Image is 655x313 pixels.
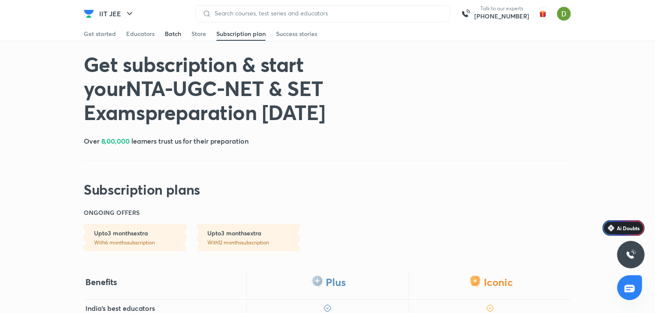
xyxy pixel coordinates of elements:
h6: Upto 3 months extra [207,229,300,238]
a: Store [191,27,206,41]
h6: Upto 3 months extra [94,229,187,238]
img: Icon [608,225,615,232]
a: Subscription plan [216,27,266,41]
p: With 12 months subscription [207,239,300,246]
h6: ONGOING OFFERS [84,208,139,217]
img: avatar [536,7,550,21]
span: Ai Doubts [617,225,640,232]
h4: Benefits [85,277,117,288]
h1: Get subscription & start your NTA-UGC-NET & SET Exams preparation [DATE] [84,52,376,124]
a: Educators [126,27,155,41]
a: Success stories [276,27,317,41]
h5: Over learners trust us for their preparation [84,136,249,146]
img: call-us [457,5,474,22]
p: Talk to our experts [474,5,529,12]
a: Get started [84,27,116,41]
button: IIT JEE [94,5,140,22]
input: Search courses, test series and educators [211,10,443,17]
a: Upto3 monthsextraWith6 monthssubscription [84,224,187,251]
span: 8,00,000 [101,136,130,145]
img: Divyani Bhatkar [557,6,571,21]
p: With 6 months subscription [94,239,187,246]
img: ttu [626,250,636,260]
a: Upto3 monthsextraWith12 monthssubscription [197,224,300,251]
div: Subscription plan [216,30,266,38]
a: Batch [165,27,181,41]
h2: Subscription plans [84,181,200,198]
div: Success stories [276,30,317,38]
a: [PHONE_NUMBER] [474,12,529,21]
a: Ai Doubts [603,220,645,236]
div: Get started [84,30,116,38]
img: Company Logo [84,9,94,19]
div: Store [191,30,206,38]
div: Educators [126,30,155,38]
div: Batch [165,30,181,38]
